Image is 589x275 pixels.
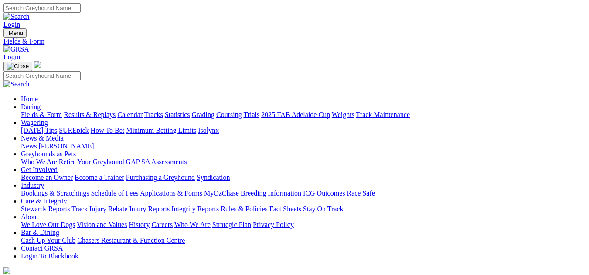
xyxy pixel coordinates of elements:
a: Bookings & Scratchings [21,189,89,197]
span: Menu [9,30,23,36]
div: Get Involved [21,174,586,182]
a: News [21,142,37,150]
img: logo-grsa-white.png [3,267,10,274]
a: Login [3,53,20,61]
img: Search [3,80,30,88]
a: Industry [21,182,44,189]
a: About [21,213,38,220]
a: Injury Reports [129,205,170,213]
img: GRSA [3,45,29,53]
a: Careers [151,221,173,228]
a: ICG Outcomes [303,189,345,197]
a: News & Media [21,134,64,142]
a: Trials [243,111,259,118]
a: Who We Are [21,158,57,165]
a: Schedule of Fees [91,189,138,197]
a: Tracks [144,111,163,118]
a: Fields & Form [21,111,62,118]
img: Close [7,63,29,70]
a: Track Injury Rebate [71,205,127,213]
div: Wagering [21,127,586,134]
a: Fact Sheets [269,205,301,213]
input: Search [3,3,81,13]
a: Login [3,21,20,28]
div: News & Media [21,142,586,150]
div: Greyhounds as Pets [21,158,586,166]
a: Statistics [165,111,190,118]
a: Privacy Policy [253,221,294,228]
a: Syndication [197,174,230,181]
a: Fields & Form [3,38,586,45]
a: Racing [21,103,41,110]
div: Industry [21,189,586,197]
a: Become an Owner [21,174,73,181]
img: Search [3,13,30,21]
a: Become a Trainer [75,174,124,181]
a: Stay On Track [303,205,343,213]
a: Coursing [216,111,242,118]
div: Care & Integrity [21,205,586,213]
a: Home [21,95,38,103]
a: Stewards Reports [21,205,70,213]
a: Get Involved [21,166,58,173]
a: Greyhounds as Pets [21,150,76,158]
a: How To Bet [91,127,125,134]
a: GAP SA Assessments [126,158,187,165]
button: Toggle navigation [3,28,27,38]
div: About [21,221,586,229]
a: History [129,221,150,228]
a: Strategic Plan [212,221,251,228]
a: Grading [192,111,214,118]
a: Login To Blackbook [21,252,78,260]
a: SUREpick [59,127,89,134]
a: Integrity Reports [171,205,219,213]
a: [DATE] Tips [21,127,57,134]
a: Track Maintenance [356,111,410,118]
a: [PERSON_NAME] [38,142,94,150]
a: Contact GRSA [21,244,63,252]
a: 2025 TAB Adelaide Cup [261,111,330,118]
a: Calendar [117,111,143,118]
a: Weights [332,111,354,118]
a: Results & Replays [64,111,116,118]
a: Retire Your Greyhound [59,158,124,165]
a: Vision and Values [77,221,127,228]
a: Applications & Forms [140,189,202,197]
a: Isolynx [198,127,219,134]
a: Bar & Dining [21,229,59,236]
a: Race Safe [347,189,375,197]
div: Bar & Dining [21,237,586,244]
a: We Love Our Dogs [21,221,75,228]
input: Search [3,71,81,80]
a: Who We Are [174,221,211,228]
button: Toggle navigation [3,62,32,71]
a: Breeding Information [241,189,301,197]
a: Cash Up Your Club [21,237,75,244]
a: Care & Integrity [21,197,67,205]
a: MyOzChase [204,189,239,197]
a: Wagering [21,119,48,126]
a: Purchasing a Greyhound [126,174,195,181]
img: logo-grsa-white.png [34,61,41,68]
div: Racing [21,111,586,119]
a: Minimum Betting Limits [126,127,196,134]
a: Rules & Policies [221,205,268,213]
a: Chasers Restaurant & Function Centre [77,237,185,244]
